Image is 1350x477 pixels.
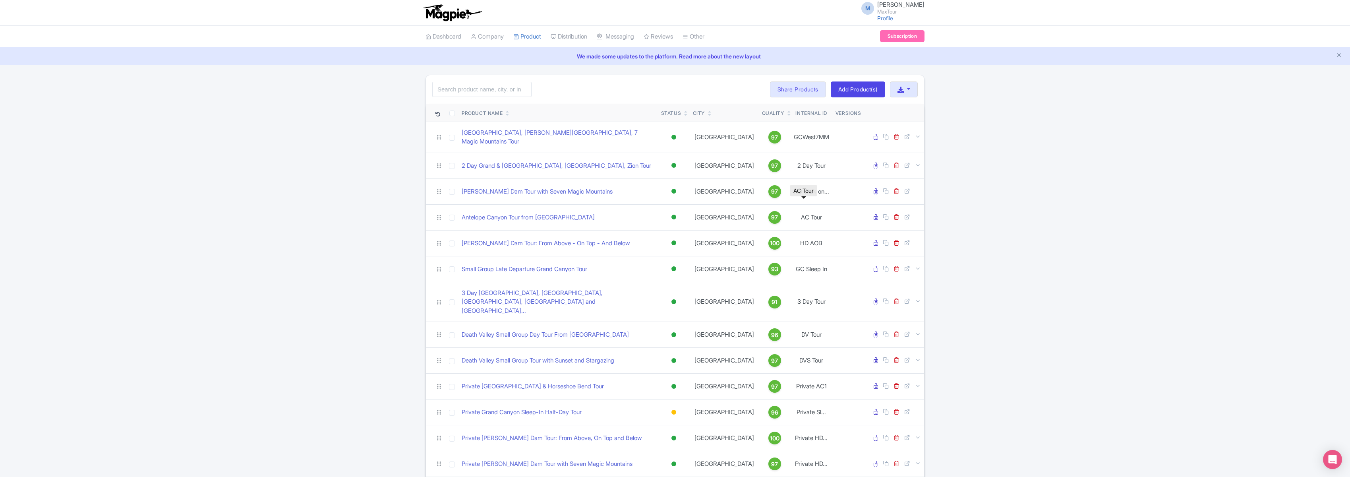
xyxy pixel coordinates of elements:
td: [GEOGRAPHIC_DATA] [690,399,759,425]
a: 97 [762,131,787,143]
a: 96 [762,328,787,341]
span: 97 [771,161,778,170]
div: Active [670,329,678,341]
span: 97 [771,213,778,222]
td: 3 Day Tour [791,282,832,322]
a: Reviews [644,26,673,48]
td: Private HD... [791,451,832,477]
td: Private AC1 [791,374,832,399]
span: 100 [770,434,779,443]
div: Open Intercom Messenger [1323,450,1342,469]
td: Private HD... [791,425,832,451]
td: [GEOGRAPHIC_DATA] [690,178,759,204]
a: Distribution [551,26,587,48]
td: 2 Day Tour [791,153,832,178]
a: 3 Day [GEOGRAPHIC_DATA], [GEOGRAPHIC_DATA], [GEOGRAPHIC_DATA], [GEOGRAPHIC_DATA] and [GEOGRAPHIC_... [462,289,655,316]
td: [GEOGRAPHIC_DATA] [690,425,759,451]
a: Antelope Canyon Tour from [GEOGRAPHIC_DATA] [462,213,595,222]
span: 96 [771,331,778,339]
td: [GEOGRAPHIC_DATA] [690,256,759,282]
span: 97 [771,133,778,142]
div: Active [670,432,678,444]
div: AC Tour [790,185,817,196]
a: 93 [762,263,787,275]
span: [PERSON_NAME] [877,1,924,8]
div: Active [670,237,678,249]
span: M [861,2,874,15]
a: Death Valley Small Group Tour with Sunset and Stargazing [462,356,614,365]
th: Versions [832,104,865,122]
a: 97 [762,380,787,393]
th: Internal ID [791,104,832,122]
span: 97 [771,357,778,365]
div: Quality [762,110,784,117]
a: Death Valley Small Group Day Tour From [GEOGRAPHIC_DATA] [462,330,629,339]
input: Search product name, city, or interal id [432,82,532,97]
span: 97 [771,460,778,469]
td: [GEOGRAPHIC_DATA] [690,122,759,153]
a: Dashboard [426,26,461,48]
div: Active [670,296,678,308]
a: 100 [762,237,787,250]
td: [GEOGRAPHIC_DATA] [690,451,759,477]
td: [GEOGRAPHIC_DATA] [690,322,759,348]
span: 96 [771,408,778,417]
div: Active [670,160,678,171]
a: We made some updates to the platform. Read more about the new layout [5,52,1345,60]
small: MaxTour [877,9,924,14]
a: Private Grand Canyon Sleep-In Half-Day Tour [462,408,582,417]
td: DV Tour [791,322,832,348]
a: [PERSON_NAME] Dam Tour: From Above - On Top - And Below [462,239,630,248]
a: Product [513,26,541,48]
a: Subscription [880,30,924,42]
a: 97 [762,354,787,367]
td: [GEOGRAPHIC_DATA] [690,153,759,178]
a: 97 [762,159,787,172]
div: Active [670,186,678,197]
a: Private [PERSON_NAME] Dam Tour with Seven Magic Mountains [462,460,632,469]
div: City [693,110,705,117]
div: Active [670,263,678,275]
td: [GEOGRAPHIC_DATA] [690,282,759,322]
td: [GEOGRAPHIC_DATA] [690,374,759,399]
td: [GEOGRAPHIC_DATA] [690,348,759,374]
td: GC Sleep In [791,256,832,282]
div: Active [670,458,678,470]
div: Active [670,381,678,392]
div: Active [670,132,678,143]
td: [GEOGRAPHIC_DATA] [690,230,759,256]
a: Messaging [597,26,634,48]
span: 97 [771,382,778,391]
td: [GEOGRAPHIC_DATA] [690,204,759,230]
a: M [PERSON_NAME] MaxTour [857,2,924,14]
td: HD AOB [791,230,832,256]
td: HD Walk on... [791,178,832,204]
a: [PERSON_NAME] Dam Tour with Seven Magic Mountains [462,187,613,196]
td: DVS Tour [791,348,832,374]
a: 97 [762,211,787,224]
a: Small Group Late Departure Grand Canyon Tour [462,265,587,274]
a: [GEOGRAPHIC_DATA], [PERSON_NAME][GEOGRAPHIC_DATA], 7 Magic Mountains Tour [462,128,655,146]
button: Close announcement [1336,51,1342,60]
a: 97 [762,458,787,470]
td: Private Sl... [791,399,832,425]
a: Profile [877,15,893,21]
a: Share Products [770,81,826,97]
div: Building [670,407,678,418]
a: 96 [762,406,787,419]
a: Other [683,26,704,48]
a: Add Product(s) [831,81,885,97]
img: logo-ab69f6fb50320c5b225c76a69d11143b.png [422,4,483,21]
a: Private [PERSON_NAME] Dam Tour: From Above, On Top and Below [462,434,642,443]
div: Active [670,355,678,366]
span: 100 [770,239,779,248]
span: 93 [771,265,778,273]
span: 97 [771,187,778,196]
a: 100 [762,432,787,444]
td: GCWest7MM [791,122,832,153]
a: Company [471,26,504,48]
td: AC Tour [791,204,832,230]
a: 91 [762,296,787,308]
div: Product Name [462,110,503,117]
a: Private [GEOGRAPHIC_DATA] & Horseshoe Bend Tour [462,382,604,391]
